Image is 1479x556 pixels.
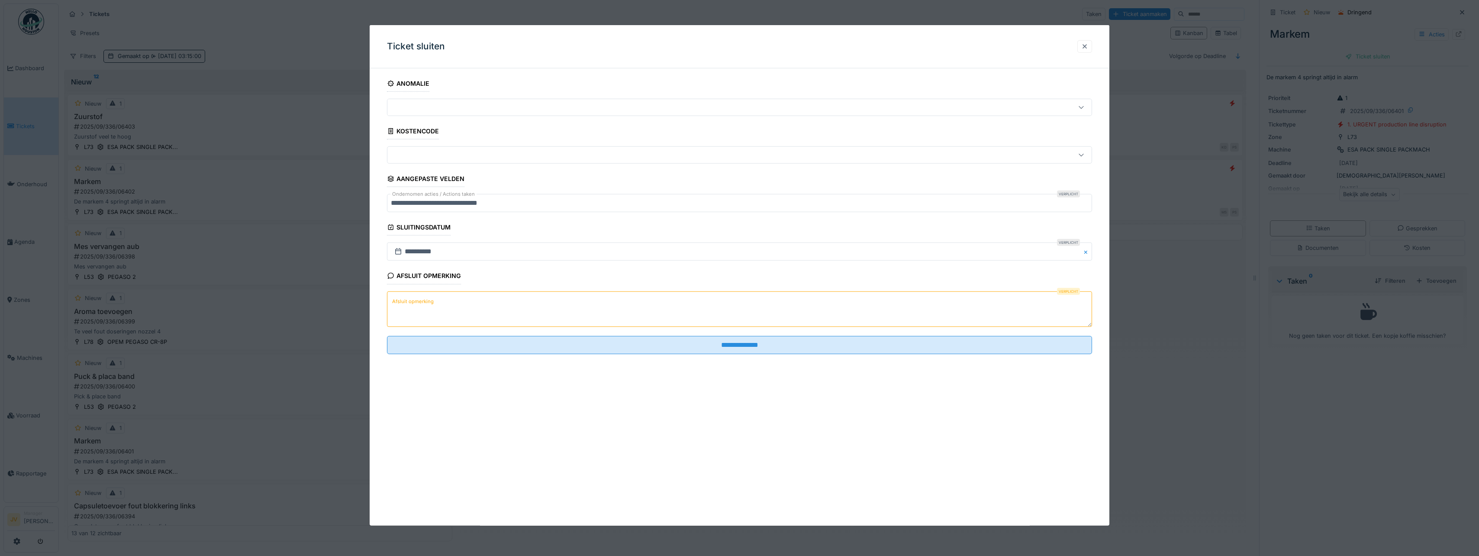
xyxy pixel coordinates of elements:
[387,77,429,92] div: Anomalie
[387,41,445,52] h3: Ticket sluiten
[387,221,451,236] div: Sluitingsdatum
[1083,242,1092,261] button: Close
[387,125,439,139] div: Kostencode
[387,172,464,187] div: Aangepaste velden
[1057,239,1080,246] div: Verplicht
[1057,191,1080,197] div: Verplicht
[390,191,477,198] label: Ondernomen acties / Actions taken
[1057,288,1080,294] div: Verplicht
[387,269,461,284] div: Afsluit opmerking
[390,296,435,307] label: Afsluit opmerking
